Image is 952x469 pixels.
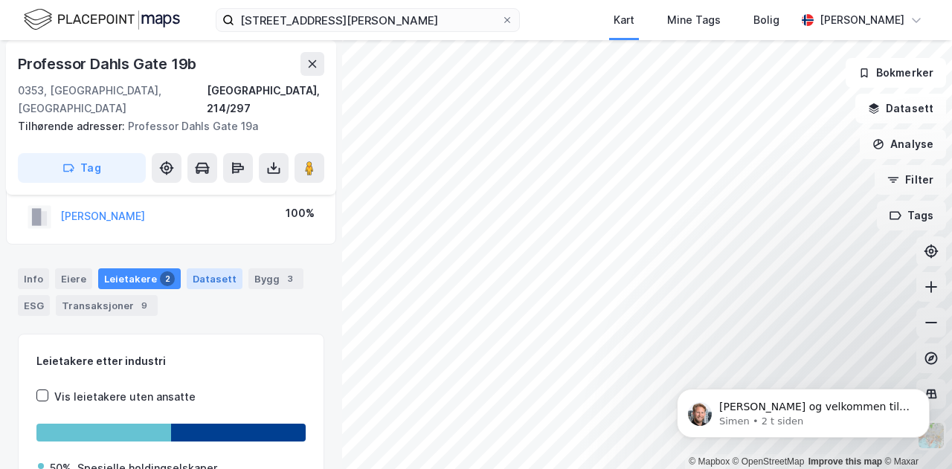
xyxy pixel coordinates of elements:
[207,82,324,117] div: [GEOGRAPHIC_DATA], 214/297
[667,11,721,29] div: Mine Tags
[160,271,175,286] div: 2
[18,82,207,117] div: 0353, [GEOGRAPHIC_DATA], [GEOGRAPHIC_DATA]
[18,268,49,289] div: Info
[55,268,92,289] div: Eiere
[808,456,882,467] a: Improve this map
[733,456,805,467] a: OpenStreetMap
[248,268,303,289] div: Bygg
[18,295,50,316] div: ESG
[137,298,152,313] div: 9
[875,165,946,195] button: Filter
[820,11,904,29] div: [PERSON_NAME]
[846,58,946,88] button: Bokmerker
[860,129,946,159] button: Analyse
[65,43,255,114] span: [PERSON_NAME] og velkommen til Newsec Maps, [PERSON_NAME] det er du lurer på så er det bare å ta ...
[753,11,779,29] div: Bolig
[654,358,952,462] iframe: Intercom notifications melding
[187,268,242,289] div: Datasett
[234,9,501,31] input: Søk på adresse, matrikkel, gårdeiere, leietakere eller personer
[877,201,946,230] button: Tags
[54,388,196,406] div: Vis leietakere uten ansatte
[283,271,297,286] div: 3
[98,268,181,289] div: Leietakere
[36,352,306,370] div: Leietakere etter industri
[56,295,158,316] div: Transaksjoner
[286,204,315,222] div: 100%
[18,117,312,135] div: Professor Dahls Gate 19a
[18,153,146,183] button: Tag
[689,456,730,467] a: Mapbox
[614,11,634,29] div: Kart
[18,120,128,132] span: Tilhørende adresser:
[18,52,199,76] div: Professor Dahls Gate 19b
[24,7,180,33] img: logo.f888ab2527a4732fd821a326f86c7f29.svg
[855,94,946,123] button: Datasett
[65,57,257,71] p: Message from Simen, sent 2 t siden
